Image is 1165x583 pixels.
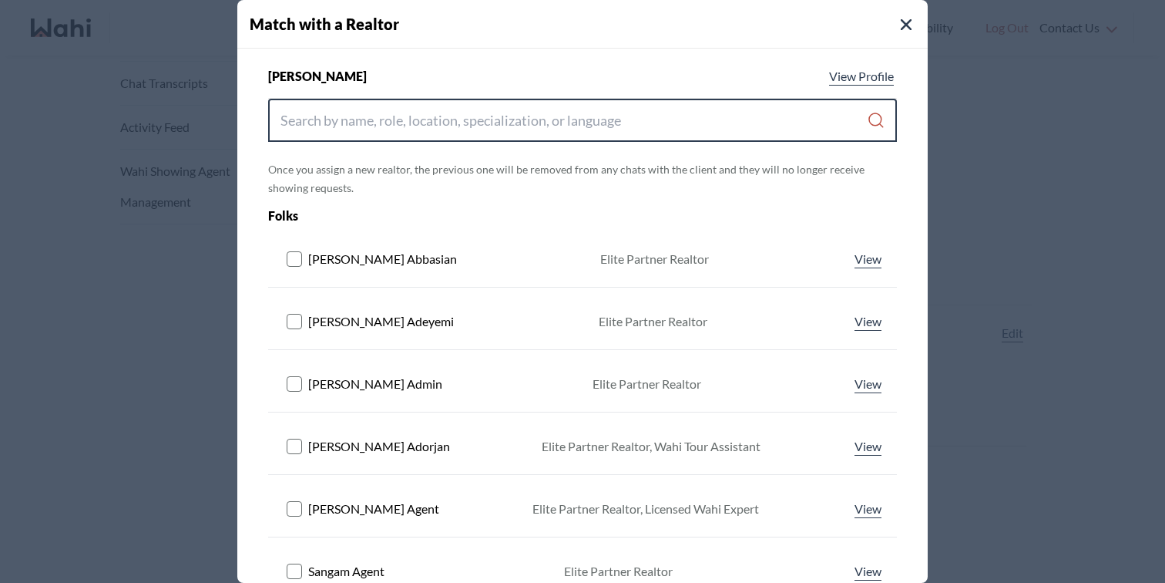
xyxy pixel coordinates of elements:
a: View profile [851,562,885,581]
a: View profile [851,250,885,268]
span: [PERSON_NAME] Adeyemi [308,312,454,331]
a: View profile [851,375,885,393]
a: View profile [851,437,885,456]
div: Elite Partner Realtor, Wahi Tour Assistant [542,437,760,456]
span: [PERSON_NAME] Agent [308,500,439,518]
span: Sangam Agent [308,562,384,581]
div: Elite Partner Realtor [600,250,709,268]
div: Elite Partner Realtor, Licensed Wahi Expert [532,500,759,518]
div: Elite Partner Realtor [564,562,673,581]
p: Once you assign a new realtor, the previous one will be removed from any chats with the client an... [268,160,897,197]
div: Folks [268,207,771,225]
h4: Match with a Realtor [250,12,928,35]
button: Close Modal [897,15,915,34]
a: View profile [851,312,885,331]
span: [PERSON_NAME] Admin [308,375,442,393]
a: View profile [826,67,897,86]
a: View profile [851,500,885,518]
span: [PERSON_NAME] Adorjan [308,437,450,456]
input: Search input [280,106,867,134]
div: Elite Partner Realtor [599,312,707,331]
div: Elite Partner Realtor [593,375,701,393]
span: [PERSON_NAME] Abbasian [308,250,457,268]
span: [PERSON_NAME] [268,67,367,86]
